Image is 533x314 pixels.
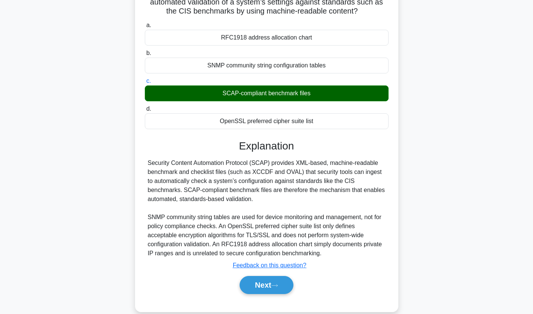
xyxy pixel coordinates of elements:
div: OpenSSL preferred cipher suite list [145,113,389,129]
div: Security Content Automation Protocol (SCAP) provides XML-based, machine-readable benchmark and ch... [148,159,386,258]
div: SCAP-compliant benchmark files [145,85,389,101]
div: SNMP community string configuration tables [145,58,389,73]
span: c. [146,78,151,84]
h3: Explanation [149,140,384,152]
div: RFC1918 address allocation chart [145,30,389,46]
span: d. [146,105,151,112]
button: Next [240,276,293,294]
a: Feedback on this question? [233,262,307,268]
span: a. [146,22,151,28]
span: b. [146,50,151,56]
